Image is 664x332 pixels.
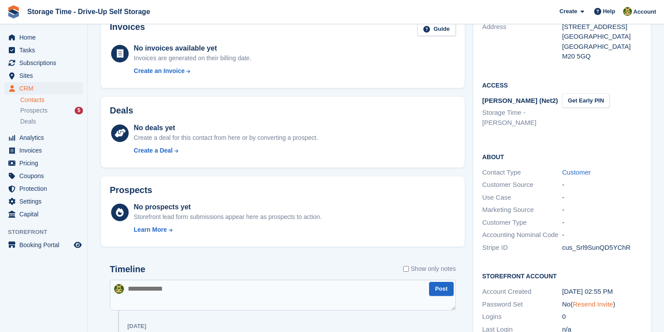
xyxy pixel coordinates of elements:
[562,168,591,176] a: Customer
[482,230,562,240] div: Accounting Nominal Code
[429,282,454,296] button: Post
[134,43,252,54] div: No invoices available yet
[562,205,642,215] div: -
[603,7,615,16] span: Help
[562,299,642,310] div: No
[19,69,72,82] span: Sites
[24,4,154,19] a: Storage Time - Drive-Up Self Storage
[4,82,83,95] a: menu
[19,182,72,195] span: Protection
[19,144,72,157] span: Invoices
[20,106,47,115] span: Prospects
[134,66,252,76] a: Create an Invoice
[482,180,562,190] div: Customer Source
[482,205,562,215] div: Marketing Source
[4,170,83,182] a: menu
[482,80,642,89] h2: Access
[19,157,72,169] span: Pricing
[134,146,173,155] div: Create a Deal
[134,66,185,76] div: Create an Invoice
[19,195,72,208] span: Settings
[19,82,72,95] span: CRM
[19,170,72,182] span: Coupons
[19,31,72,44] span: Home
[19,208,72,220] span: Capital
[20,96,83,104] a: Contacts
[134,225,167,234] div: Learn More
[562,42,642,52] div: [GEOGRAPHIC_DATA]
[562,287,642,297] div: [DATE] 02:55 PM
[482,218,562,228] div: Customer Type
[482,22,562,62] div: Address
[134,225,322,234] a: Learn More
[134,123,318,133] div: No deals yet
[633,7,656,16] span: Account
[623,7,632,16] img: Zain Sarwar
[482,168,562,178] div: Contact Type
[4,208,83,220] a: menu
[72,240,83,250] a: Preview store
[559,7,577,16] span: Create
[8,228,87,237] span: Storefront
[134,133,318,142] div: Create a deal for this contact from here or by converting a prospect.
[4,195,83,208] a: menu
[4,57,83,69] a: menu
[110,185,152,195] h2: Prospects
[4,31,83,44] a: menu
[4,182,83,195] a: menu
[134,146,318,155] a: Create a Deal
[573,300,613,308] a: Resend Invite
[562,51,642,62] div: M20 5GQ
[19,44,72,56] span: Tasks
[114,284,124,294] img: Zain Sarwar
[417,22,456,36] a: Guide
[110,264,145,274] h2: Timeline
[562,218,642,228] div: -
[482,243,562,253] div: Stripe ID
[4,69,83,82] a: menu
[4,239,83,251] a: menu
[482,271,642,280] h2: Storefront Account
[4,144,83,157] a: menu
[403,264,456,274] label: Show only notes
[482,108,562,128] li: Storage Time - [PERSON_NAME]
[134,212,322,222] div: Storefront lead form submissions appear here as prospects to action.
[19,239,72,251] span: Booking Portal
[75,107,83,114] div: 5
[4,131,83,144] a: menu
[127,323,146,330] div: [DATE]
[562,93,610,108] button: Get Early PIN
[482,287,562,297] div: Account Created
[570,300,615,308] span: ( )
[482,312,562,322] div: Logins
[482,193,562,203] div: Use Case
[403,264,409,274] input: Show only notes
[562,193,642,203] div: -
[562,243,642,253] div: cus_Srl9SunQD5YChR
[134,54,252,63] div: Invoices are generated on their billing date.
[19,131,72,144] span: Analytics
[4,157,83,169] a: menu
[562,230,642,240] div: -
[482,299,562,310] div: Password Set
[4,44,83,56] a: menu
[19,57,72,69] span: Subscriptions
[20,106,83,115] a: Prospects 5
[562,180,642,190] div: -
[134,202,322,212] div: No prospects yet
[562,312,642,322] div: 0
[562,22,642,32] div: [STREET_ADDRESS]
[7,5,20,18] img: stora-icon-8386f47178a22dfd0bd8f6a31ec36ba5ce8667c1dd55bd0f319d3a0aa187defe.svg
[482,152,642,161] h2: About
[562,32,642,42] div: [GEOGRAPHIC_DATA]
[482,97,558,104] span: [PERSON_NAME] (Net2)
[110,22,145,36] h2: Invoices
[20,117,83,126] a: Deals
[110,106,133,116] h2: Deals
[20,117,36,126] span: Deals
